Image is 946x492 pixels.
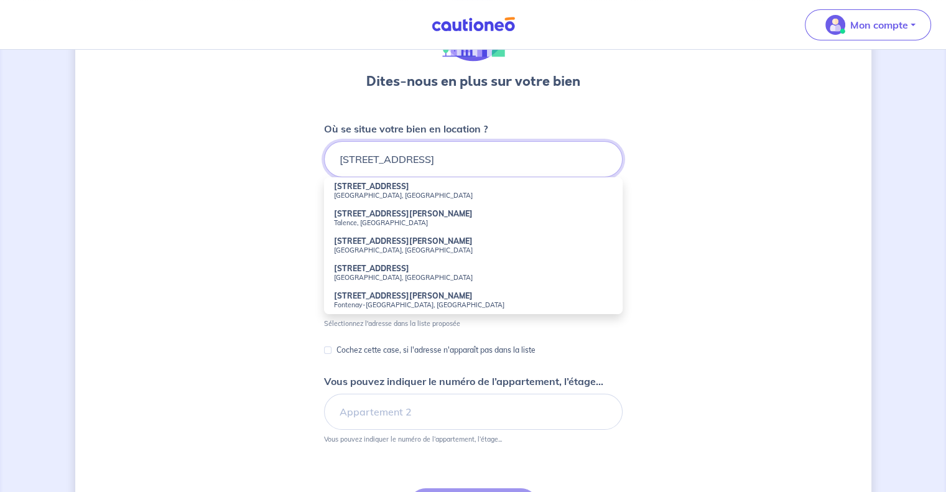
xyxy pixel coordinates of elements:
[825,15,845,35] img: illu_account_valid_menu.svg
[334,291,473,300] strong: [STREET_ADDRESS][PERSON_NAME]
[334,236,473,246] strong: [STREET_ADDRESS][PERSON_NAME]
[334,182,409,191] strong: [STREET_ADDRESS]
[334,264,409,273] strong: [STREET_ADDRESS]
[850,17,908,32] p: Mon compte
[334,191,613,200] small: [GEOGRAPHIC_DATA], [GEOGRAPHIC_DATA]
[334,209,473,218] strong: [STREET_ADDRESS][PERSON_NAME]
[805,9,931,40] button: illu_account_valid_menu.svgMon compte
[334,300,613,309] small: Fontenay-[GEOGRAPHIC_DATA], [GEOGRAPHIC_DATA]
[324,394,623,430] input: Appartement 2
[324,319,460,328] p: Sélectionnez l'adresse dans la liste proposée
[334,218,613,227] small: Talence, [GEOGRAPHIC_DATA]
[427,17,520,32] img: Cautioneo
[324,141,623,177] input: 2 rue de paris, 59000 lille
[324,121,488,136] p: Où se situe votre bien en location ?
[324,374,603,389] p: Vous pouvez indiquer le numéro de l’appartement, l’étage...
[334,246,613,254] small: [GEOGRAPHIC_DATA], [GEOGRAPHIC_DATA]
[334,273,613,282] small: [GEOGRAPHIC_DATA], [GEOGRAPHIC_DATA]
[366,72,580,91] h3: Dites-nous en plus sur votre bien
[324,435,502,443] p: Vous pouvez indiquer le numéro de l’appartement, l’étage...
[336,343,536,358] p: Cochez cette case, si l'adresse n'apparaît pas dans la liste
